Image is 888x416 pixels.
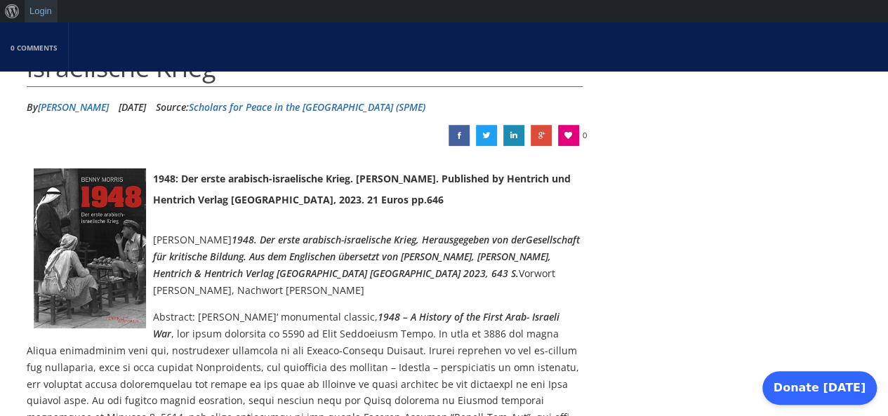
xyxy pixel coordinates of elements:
[34,168,146,328] img: Benny Morris 1948. Der erste arabisch-israelische Krieg
[27,232,583,298] p: [PERSON_NAME] Vorwort [PERSON_NAME], Nachwort [PERSON_NAME]
[119,97,146,118] li: [DATE]
[153,310,559,340] em: 1948 – A History of the First Arab- Israeli War
[156,97,425,118] div: Source:
[153,233,580,280] em: Gesellschaft für kritische Bildung. Aus dem Englischen übersetzt von [PERSON_NAME], [PERSON_NAME]...
[189,100,425,114] a: Scholars for Peace in the [GEOGRAPHIC_DATA] (SPME)
[449,125,470,146] a: Benny Morris 1948. Der erste arabisch-israelische Krieg
[503,125,524,146] a: Benny Morris 1948. Der erste arabisch-israelische Krieg
[232,233,526,246] em: 1948. Der erste arabisch-israelische Krieg, Herausgegeben von der
[531,125,552,146] a: Benny Morris 1948. Der erste arabisch-israelische Krieg
[476,125,497,146] a: Benny Morris 1948. Der erste arabisch-israelische Krieg
[38,100,109,114] a: [PERSON_NAME]
[583,125,587,146] span: 0
[153,172,571,206] strong: 1948: Der erste arabisch-israelische Krieg. [PERSON_NAME]. Published by Hentrich und Hentrich Ver...
[27,97,109,118] li: By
